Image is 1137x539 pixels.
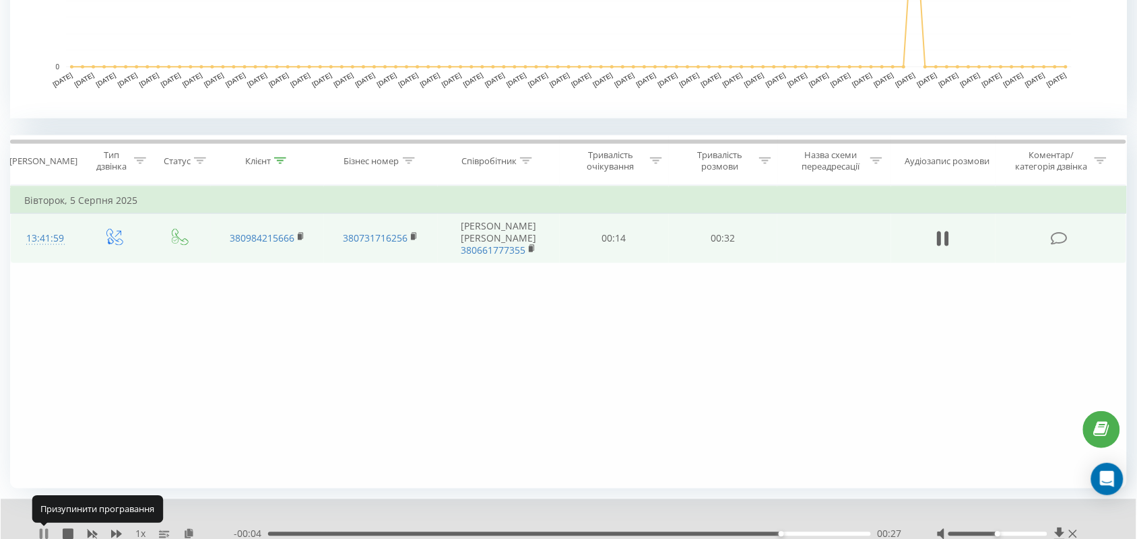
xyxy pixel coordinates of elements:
[981,71,1003,88] text: [DATE]
[311,71,333,88] text: [DATE]
[560,214,669,264] td: 00:14
[830,71,852,88] text: [DATE]
[117,71,139,88] text: [DATE]
[916,71,938,88] text: [DATE]
[1091,463,1124,495] div: Open Intercom Messenger
[9,155,77,167] div: [PERSON_NAME]
[441,71,463,88] text: [DATE]
[438,214,560,264] td: [PERSON_NAME] [PERSON_NAME]
[959,71,981,88] text: [DATE]
[684,149,756,172] div: Тривалість розмови
[267,71,290,88] text: [DATE]
[52,71,74,88] text: [DATE]
[24,225,67,252] div: 13:41:59
[795,149,867,172] div: Назва схеми переадресації
[289,71,311,88] text: [DATE]
[895,71,917,88] text: [DATE]
[343,231,408,244] a: 380731716256
[246,71,268,88] text: [DATE]
[230,231,294,244] a: 380984215666
[527,71,549,88] text: [DATE]
[571,71,593,88] text: [DATE]
[245,155,271,167] div: Клієнт
[1024,71,1046,88] text: [DATE]
[354,71,377,88] text: [DATE]
[786,71,808,88] text: [DATE]
[851,71,874,88] text: [DATE]
[419,71,441,88] text: [DATE]
[721,71,744,88] text: [DATE]
[138,71,160,88] text: [DATE]
[1045,71,1068,88] text: [DATE]
[376,71,398,88] text: [DATE]
[808,71,831,88] text: [DATE]
[55,63,59,71] text: 0
[905,155,990,167] div: Аудіозапис розмови
[614,71,636,88] text: [DATE]
[11,187,1127,214] td: Вівторок, 5 Серпня 2025
[333,71,355,88] text: [DATE]
[938,71,960,88] text: [DATE]
[678,71,701,88] text: [DATE]
[635,71,657,88] text: [DATE]
[164,155,191,167] div: Статус
[996,532,1001,537] div: Accessibility label
[505,71,527,88] text: [DATE]
[461,244,525,256] a: 380661777355
[548,71,571,88] text: [DATE]
[203,71,225,88] text: [DATE]
[95,71,117,88] text: [DATE]
[779,532,784,537] div: Accessibility label
[397,71,420,88] text: [DATE]
[657,71,679,88] text: [DATE]
[669,214,778,264] td: 00:32
[700,71,722,88] text: [DATE]
[873,71,895,88] text: [DATE]
[181,71,203,88] text: [DATE]
[592,71,614,88] text: [DATE]
[32,496,164,523] div: Призупинити програвання
[461,155,517,167] div: Співробітник
[1012,149,1091,172] div: Коментар/категорія дзвінка
[160,71,182,88] text: [DATE]
[462,71,484,88] text: [DATE]
[92,149,131,172] div: Тип дзвінка
[575,149,647,172] div: Тривалість очікування
[765,71,787,88] text: [DATE]
[224,71,247,88] text: [DATE]
[73,71,96,88] text: [DATE]
[344,155,399,167] div: Бізнес номер
[484,71,506,88] text: [DATE]
[1002,71,1025,88] text: [DATE]
[743,71,765,88] text: [DATE]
